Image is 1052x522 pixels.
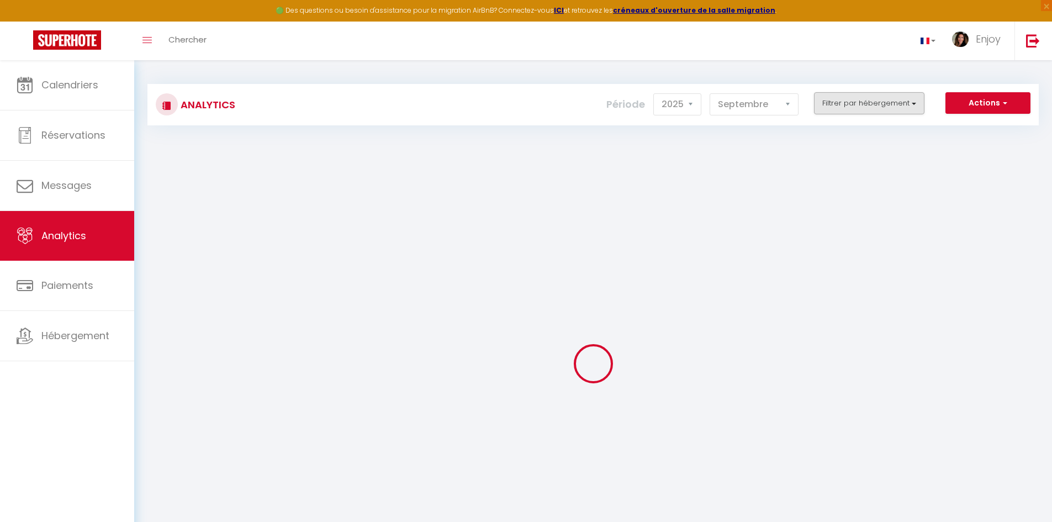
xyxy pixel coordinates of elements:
[9,4,42,38] button: Ouvrir le widget de chat LiveChat
[160,22,215,60] a: Chercher
[41,329,109,342] span: Hébergement
[41,229,86,242] span: Analytics
[41,78,98,92] span: Calendriers
[41,278,93,292] span: Paiements
[976,32,1001,46] span: Enjoy
[554,6,564,15] a: ICI
[952,31,969,47] img: ...
[613,6,775,15] a: créneaux d'ouverture de la salle migration
[814,92,924,114] button: Filtrer par hébergement
[178,92,235,117] h3: Analytics
[41,178,92,192] span: Messages
[168,34,207,45] span: Chercher
[606,92,645,117] label: Période
[33,30,101,50] img: Super Booking
[945,92,1030,114] button: Actions
[944,22,1014,60] a: ... Enjoy
[41,128,105,142] span: Réservations
[1026,34,1040,48] img: logout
